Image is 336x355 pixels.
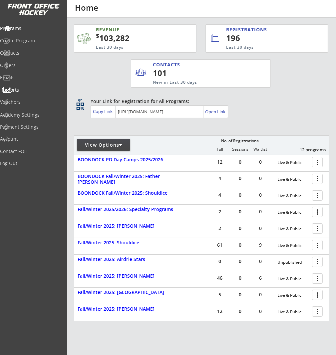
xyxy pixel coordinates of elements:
[205,109,226,115] div: Open Link
[78,174,181,185] div: BOONDOCK Fall/Winter 2025: Father [PERSON_NAME]
[210,160,230,164] div: 12
[312,290,323,300] button: more_vert
[91,98,309,105] div: Your Link for Registration for All Programs:
[219,139,260,143] div: No. of Registrations
[312,157,323,167] button: more_vert
[277,160,309,165] div: Live & Public
[250,259,270,264] div: 0
[96,32,175,44] div: 103,282
[250,292,270,297] div: 0
[210,259,230,264] div: 0
[76,98,84,102] div: qr
[96,32,99,40] sup: $
[226,32,305,44] div: 196
[250,176,270,181] div: 0
[277,243,309,248] div: Live & Public
[312,174,323,184] button: more_vert
[250,276,270,280] div: 6
[2,88,62,92] div: Reports
[277,177,309,182] div: Live & Public
[312,190,323,201] button: more_vert
[291,147,326,153] div: 12 programs
[230,193,250,197] div: 0
[78,290,181,295] div: Fall/Winter 2025: [GEOGRAPHIC_DATA]
[230,226,250,231] div: 0
[250,147,270,152] div: Waitlist
[230,160,250,164] div: 0
[226,26,298,33] div: REGISTRATIONS
[75,101,85,111] button: qr_code
[153,61,183,68] div: CONTACTS
[230,259,250,264] div: 0
[277,227,309,231] div: Live & Public
[153,67,194,79] div: 101
[250,243,270,247] div: 9
[93,108,114,114] div: Copy Link
[210,193,230,197] div: 4
[78,207,181,212] div: Fall/Winter 2025/2026: Specialty Programs
[250,309,270,314] div: 0
[210,309,230,314] div: 12
[230,292,250,297] div: 0
[277,260,309,265] div: Unpublished
[210,209,230,214] div: 2
[277,194,309,198] div: Live & Public
[210,292,230,297] div: 5
[230,147,250,152] div: Sessions
[96,26,166,33] div: REVENUE
[78,157,181,163] div: BOONDOCK PD Day Camps 2025/2026
[78,190,181,196] div: BOONDOCK Fall/Winter 2025: Shouldice
[210,176,230,181] div: 4
[250,226,270,231] div: 0
[312,306,323,317] button: more_vert
[210,276,230,280] div: 46
[230,309,250,314] div: 0
[312,240,323,250] button: more_vert
[78,306,181,312] div: Fall/Winter 2025: [PERSON_NAME]
[250,193,270,197] div: 0
[78,257,181,262] div: Fall/Winter 2025: Airdrie Stars
[230,243,250,247] div: 0
[96,45,166,50] div: Last 30 days
[277,293,309,298] div: Live & Public
[312,257,323,267] button: more_vert
[78,240,181,246] div: Fall/Winter 2025: Shouldice
[210,243,230,247] div: 61
[312,207,323,217] button: more_vert
[210,147,230,152] div: Full
[277,310,309,314] div: Live & Public
[77,142,130,148] div: View Options
[78,273,181,279] div: Fall/Winter 2025: [PERSON_NAME]
[312,223,323,234] button: more_vert
[210,226,230,231] div: 2
[153,80,239,85] div: New in Last 30 days
[277,210,309,215] div: Live & Public
[226,45,300,50] div: Last 30 days
[205,107,226,116] a: Open Link
[78,223,181,229] div: Fall/Winter 2025: [PERSON_NAME]
[230,276,250,280] div: 0
[230,209,250,214] div: 0
[250,209,270,214] div: 0
[250,160,270,164] div: 0
[230,176,250,181] div: 0
[277,277,309,281] div: Live & Public
[312,273,323,284] button: more_vert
